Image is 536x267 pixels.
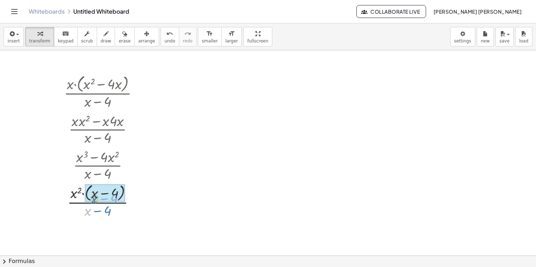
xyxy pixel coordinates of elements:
span: arrange [138,39,155,44]
button: draw [97,27,115,46]
span: draw [101,39,111,44]
a: Whiteboards [29,8,65,15]
button: format_sizelarger [221,27,242,46]
span: scrub [81,39,93,44]
button: Toggle navigation [9,6,20,17]
button: keyboardkeypad [54,27,78,46]
span: save [499,39,509,44]
span: load [519,39,528,44]
button: settings [450,27,475,46]
button: erase [115,27,134,46]
span: undo [165,39,175,44]
i: keyboard [62,30,69,38]
span: redo [183,39,193,44]
button: arrange [134,27,159,46]
i: undo [166,30,173,38]
button: load [515,27,532,46]
button: undoundo [161,27,179,46]
span: smaller [202,39,218,44]
button: format_sizesmaller [198,27,222,46]
i: redo [184,30,191,38]
span: [PERSON_NAME] [PERSON_NAME] [433,8,522,15]
button: save [495,27,514,46]
span: keypad [58,39,74,44]
button: redoredo [179,27,197,46]
i: format_size [228,30,235,38]
i: format_size [206,30,213,38]
button: [PERSON_NAME] [PERSON_NAME] [428,5,527,18]
span: Collaborate Live [362,8,420,15]
button: transform [25,27,54,46]
button: Collaborate Live [356,5,426,18]
span: transform [29,39,50,44]
span: larger [225,39,238,44]
button: scrub [77,27,97,46]
button: fullscreen [243,27,272,46]
span: fullscreen [247,39,268,44]
button: insert [4,27,24,46]
span: new [481,39,490,44]
button: new [477,27,494,46]
span: insert [8,39,20,44]
span: settings [454,39,471,44]
span: erase [119,39,130,44]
